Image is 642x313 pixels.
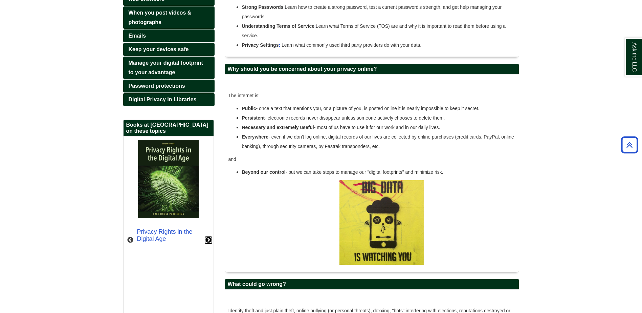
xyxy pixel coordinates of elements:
a: Keep your devices safe [123,43,215,56]
span: Keep your devices safe [129,46,189,52]
a: When you post videos & photographs [123,6,215,29]
span: When you post videos & photographs [129,10,192,25]
strong: Understanding Terms of Service [242,23,314,29]
span: The internet is: [228,93,260,98]
span: Public [242,106,256,111]
a: Back to Top [619,140,640,149]
span: Manage your digital footprint to your advantage [129,60,203,75]
a: : [283,4,285,10]
h2: Books at [GEOGRAPHIC_DATA] on these topics [124,120,214,137]
img: big data is watching you [339,180,424,265]
a: : [314,23,316,29]
h2: What could go wrong? [225,279,519,290]
span: Learn how to create a strong password, test a current password's strength, and get help managing ... [242,4,502,19]
h2: Why should you be concerned about your privacy online? [225,64,519,75]
button: Previous [127,237,134,244]
span: Learn what commonly used third party providers do with your data. [242,42,422,48]
span: - once a text that mentions you, or a picture of you, is posted online it is nearly impossible to... [242,106,480,111]
strong: Privacy Settings [242,42,282,48]
span: - electronic records never disappear unless someone actively chooses to delete them. [242,115,445,121]
strong: Strong Passwords [242,4,284,10]
button: Next [205,237,212,244]
span: - but we can take steps to manage our "digital footprints" and minimize risk. [242,169,443,175]
a: : [279,42,280,48]
span: and [228,156,236,162]
span: Learn what Terms of Service (TOS) are and why it is important to read them before using a service. [242,23,506,38]
span: - even if we don't log online, digital records of our lives are collected by online purchases (cr... [242,134,514,149]
span: Digital Privacy in Libraries [129,97,197,102]
span: - most of us have to use it for our work and in our daily lives. [242,125,440,130]
a: Privacy Rights in the Digital Age [137,228,193,242]
a: Digital Privacy in Libraries [123,93,215,106]
span: Everywhere [242,134,269,140]
span: Beyond our control [242,169,286,175]
a: Manage your digital footprint to your advantage [123,57,215,79]
span: Emails [129,33,146,39]
span: Necessary and extremely useful [242,125,314,130]
a: Password protections [123,80,215,92]
span: Password protections [129,83,185,89]
span: Persistent [242,115,265,121]
a: Emails [123,29,215,42]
